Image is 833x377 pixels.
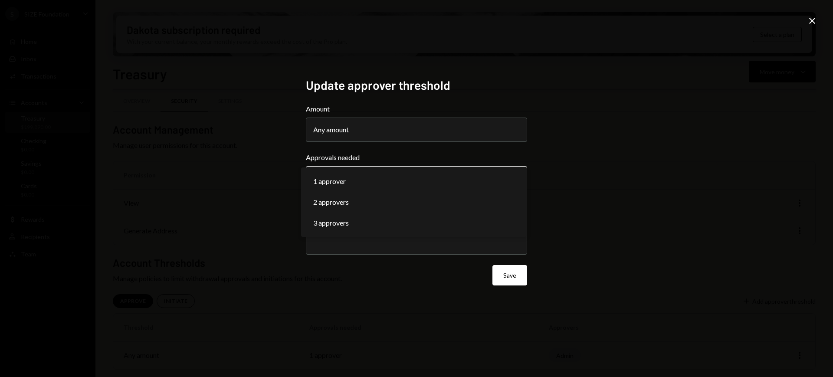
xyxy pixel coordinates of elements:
label: Approvals needed [306,152,527,163]
span: 3 approvers [313,218,349,228]
button: Save [492,265,527,285]
span: 1 approver [313,176,346,187]
h2: Update approver threshold [306,77,527,94]
span: 2 approvers [313,197,349,207]
button: Amount [306,118,527,142]
button: Approvals needed [306,166,527,190]
label: Amount [306,104,527,114]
